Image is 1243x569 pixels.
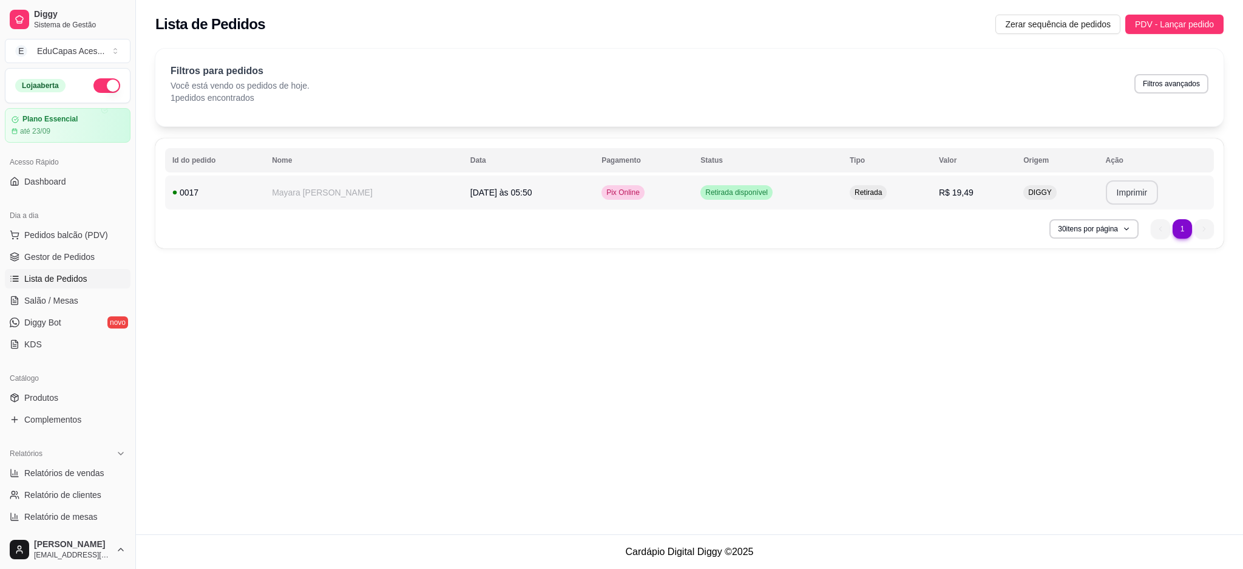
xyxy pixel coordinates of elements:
a: Diggy Botnovo [5,313,130,332]
a: Dashboard [5,172,130,191]
span: DIGGY [1026,188,1054,197]
th: Data [463,148,594,172]
th: Ação [1099,148,1214,172]
span: PDV - Lançar pedido [1135,18,1214,31]
th: Nome [265,148,463,172]
th: Id do pedido [165,148,265,172]
button: Zerar sequência de pedidos [995,15,1120,34]
span: Complementos [24,414,81,426]
span: Retirada disponível [703,188,770,197]
span: Diggy Bot [24,316,61,329]
span: Relatórios [10,449,42,458]
button: 30itens por página [1049,219,1139,239]
h2: Lista de Pedidos [155,15,265,34]
span: Lista de Pedidos [24,273,87,285]
th: Status [693,148,842,172]
button: Select a team [5,39,130,63]
div: Acesso Rápido [5,152,130,172]
article: Plano Essencial [22,115,78,124]
a: Plano Essencialaté 23/09 [5,108,130,143]
span: Diggy [34,9,126,20]
th: Tipo [842,148,932,172]
span: Relatório de clientes [24,489,101,501]
button: [PERSON_NAME][EMAIL_ADDRESS][DOMAIN_NAME] [5,535,130,564]
a: Relatório de fidelidadenovo [5,529,130,548]
span: Salão / Mesas [24,295,78,307]
a: Lista de Pedidos [5,269,130,288]
span: [DATE] às 05:50 [470,188,532,197]
span: Gestor de Pedidos [24,251,95,263]
p: Você está vendo os pedidos de hoje. [171,80,310,92]
div: 0017 [172,186,257,199]
li: pagination item 1 active [1173,219,1192,239]
a: Relatório de clientes [5,485,130,505]
span: Sistema de Gestão [34,20,126,30]
span: Pix Online [604,188,642,197]
span: Pedidos balcão (PDV) [24,229,108,241]
span: Relatório de mesas [24,511,98,523]
th: Valor [932,148,1016,172]
td: Mayara [PERSON_NAME] [265,175,463,210]
p: 1 pedidos encontrados [171,92,310,104]
span: R$ 19,49 [939,188,974,197]
a: DiggySistema de Gestão [5,5,130,34]
nav: pagination navigation [1145,213,1220,245]
span: [EMAIL_ADDRESS][DOMAIN_NAME] [34,550,111,560]
span: Retirada [852,188,884,197]
div: Loja aberta [15,79,66,92]
span: E [15,45,27,57]
span: Zerar sequência de pedidos [1005,18,1111,31]
th: Origem [1016,148,1098,172]
span: [PERSON_NAME] [34,539,111,550]
a: Relatório de mesas [5,507,130,526]
span: KDS [24,338,42,350]
footer: Cardápio Digital Diggy © 2025 [136,534,1243,569]
div: Catálogo [5,369,130,388]
button: PDV - Lançar pedido [1125,15,1224,34]
a: KDS [5,335,130,354]
div: EduCapas Aces ... [37,45,104,57]
a: Relatórios de vendas [5,463,130,483]
a: Complementos [5,410,130,429]
span: Relatórios de vendas [24,467,104,479]
article: até 23/09 [20,126,50,136]
span: Dashboard [24,175,66,188]
th: Pagamento [594,148,693,172]
a: Produtos [5,388,130,407]
button: Imprimir [1106,180,1159,205]
p: Filtros para pedidos [171,64,310,78]
a: Salão / Mesas [5,291,130,310]
div: Dia a dia [5,206,130,225]
button: Pedidos balcão (PDV) [5,225,130,245]
span: Produtos [24,392,58,404]
button: Filtros avançados [1134,74,1208,94]
a: Gestor de Pedidos [5,247,130,267]
button: Alterar Status [93,78,120,93]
